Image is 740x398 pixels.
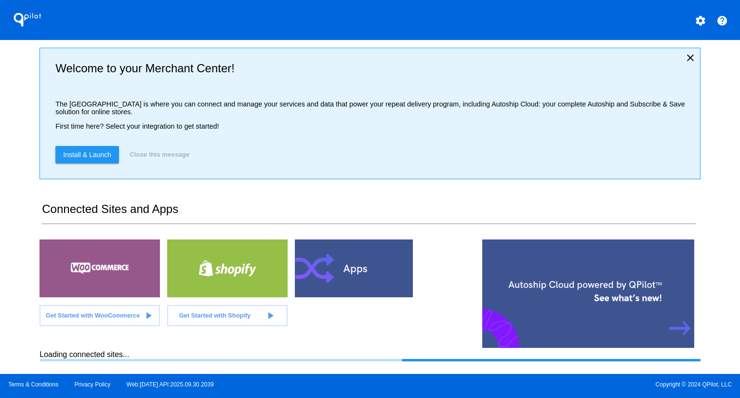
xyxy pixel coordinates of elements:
[55,122,692,130] p: First time here? Select your integration to get started!
[716,15,728,27] mat-icon: help
[8,381,58,388] a: Terms & Conditions
[127,146,192,163] button: Close this message
[55,100,692,116] p: The [GEOGRAPHIC_DATA] is where you can connect and manage your services and data that power your ...
[695,15,706,27] mat-icon: settings
[40,350,700,361] div: Loading connected sites...
[143,310,154,321] mat-icon: play_arrow
[179,312,251,319] span: Get Started with Shopify
[55,146,119,163] a: Install & Launch
[685,52,696,64] mat-icon: close
[167,305,288,326] a: Get Started with Shopify
[42,202,695,224] h2: Connected Sites and Apps
[55,62,692,75] h2: Welcome to your Merchant Center!
[75,381,111,388] a: Privacy Policy
[40,305,160,326] a: Get Started with WooCommerce
[264,310,276,321] mat-icon: play_arrow
[63,151,111,159] span: Install & Launch
[127,381,214,388] a: Web:[DATE] API:2025.09.30.2039
[378,381,732,388] span: Copyright © 2024 QPilot, LLC
[8,10,47,29] h1: QPilot
[46,312,140,319] span: Get Started with WooCommerce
